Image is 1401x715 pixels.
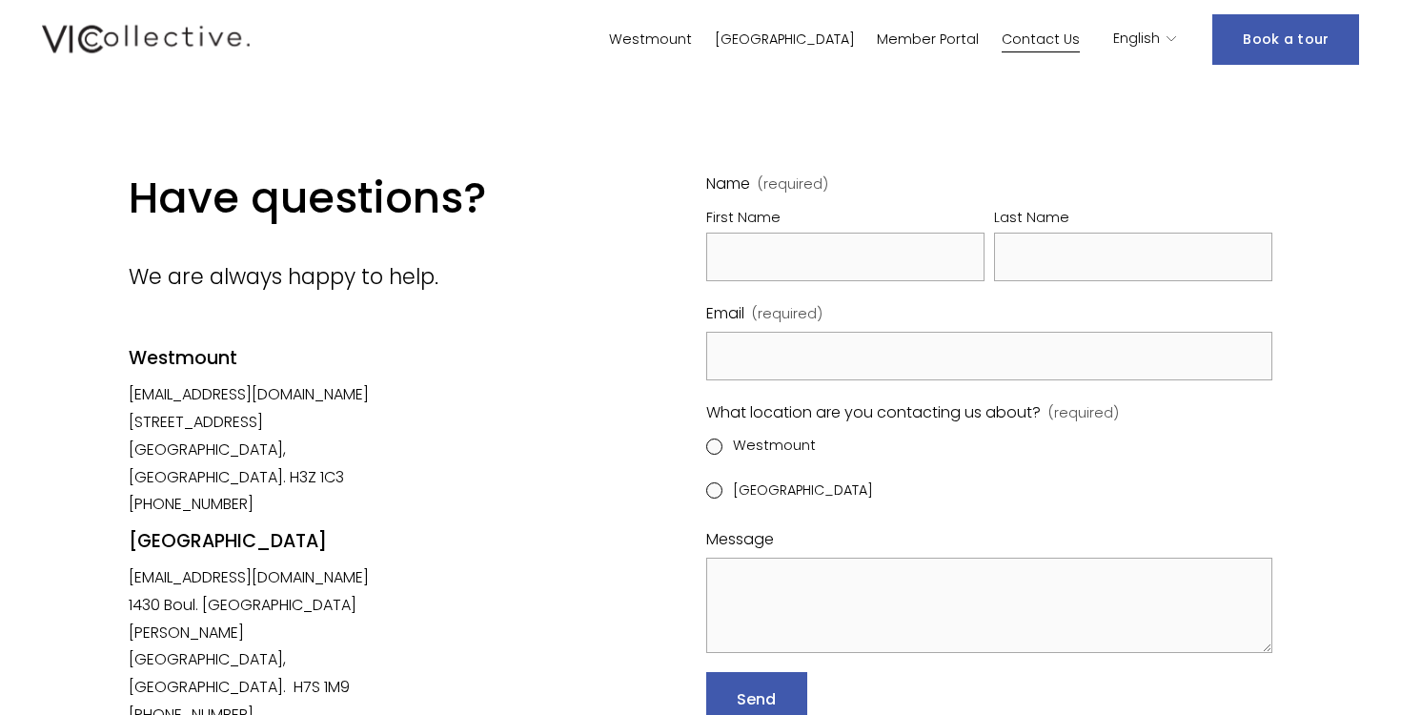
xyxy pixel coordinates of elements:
[1212,14,1359,65] a: Book a tour
[609,26,692,53] a: Westmount
[706,300,744,328] span: Email
[129,381,407,519] p: [EMAIL_ADDRESS][DOMAIN_NAME] [STREET_ADDRESS] [GEOGRAPHIC_DATA], [GEOGRAPHIC_DATA]. H3Z 1C3 [PHON...
[129,257,599,296] p: We are always happy to help.
[706,206,985,233] div: First Name
[706,399,1041,427] span: What location are you contacting us about?
[737,688,777,710] span: Send
[42,21,250,57] img: Vic Collective
[129,171,599,226] h2: Have questions?
[1002,26,1080,53] a: Contact Us
[758,177,828,191] span: (required)
[752,302,822,327] span: (required)
[129,346,407,372] h4: Westmount
[706,526,774,554] span: Message
[994,206,1272,233] div: Last Name
[877,26,979,53] a: Member Portal
[129,529,407,555] h4: [GEOGRAPHIC_DATA]
[1048,401,1119,426] span: (required)
[1113,26,1178,53] div: language picker
[715,26,855,53] a: [GEOGRAPHIC_DATA]
[1113,27,1160,51] span: English
[706,171,750,198] span: Name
